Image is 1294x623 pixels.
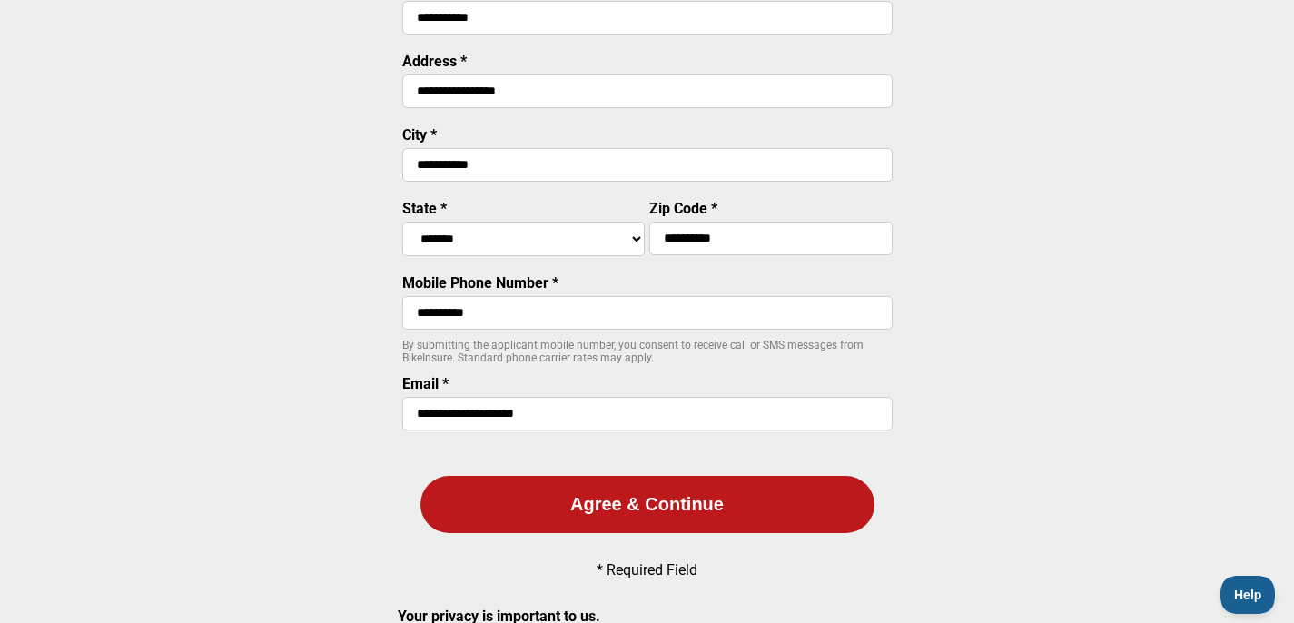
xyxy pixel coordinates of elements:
[402,200,447,217] label: State *
[402,375,449,392] label: Email *
[402,339,893,364] p: By submitting the applicant mobile number, you consent to receive call or SMS messages from BikeI...
[649,200,717,217] label: Zip Code *
[402,53,467,70] label: Address *
[402,274,558,292] label: Mobile Phone Number *
[402,126,437,143] label: City *
[420,476,874,533] button: Agree & Continue
[597,561,697,578] p: * Required Field
[1220,576,1276,614] iframe: Toggle Customer Support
